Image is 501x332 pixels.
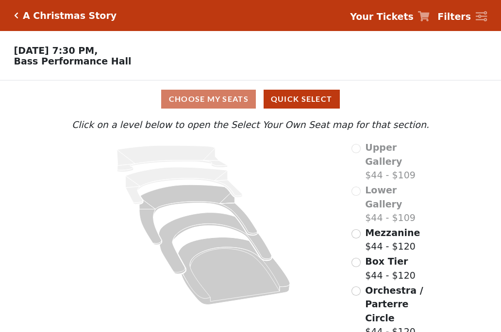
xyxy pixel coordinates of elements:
span: Mezzanine [365,227,420,238]
path: Upper Gallery - Seats Available: 0 [117,145,228,172]
span: Lower Gallery [365,185,402,209]
h5: A Christmas Story [23,10,117,21]
span: Orchestra / Parterre Circle [365,285,423,323]
path: Orchestra / Parterre Circle - Seats Available: 241 [178,237,290,305]
path: Lower Gallery - Seats Available: 0 [126,167,243,204]
span: Box Tier [365,256,408,267]
label: $44 - $120 [365,254,416,282]
button: Quick Select [264,90,340,109]
strong: Filters [437,11,471,22]
a: Filters [437,10,487,24]
strong: Your Tickets [350,11,414,22]
label: $44 - $120 [365,226,420,253]
label: $44 - $109 [365,141,432,182]
label: $44 - $109 [365,183,432,225]
p: Click on a level below to open the Select Your Own Seat map for that section. [69,118,432,132]
a: Your Tickets [350,10,430,24]
a: Click here to go back to filters [14,12,18,19]
span: Upper Gallery [365,142,402,167]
